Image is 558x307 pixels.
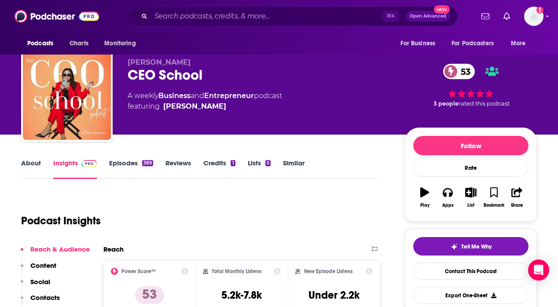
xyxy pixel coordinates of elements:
[524,7,543,26] span: Logged in as SolComms
[467,203,474,208] div: List
[21,159,41,179] a: About
[21,261,56,278] button: Content
[413,159,529,177] div: Rate
[452,37,494,50] span: For Podcasters
[30,278,50,286] p: Social
[413,263,529,280] a: Contact This Podcast
[21,35,65,52] button: open menu
[158,91,191,100] a: Business
[446,35,507,52] button: open menu
[452,64,475,79] span: 53
[204,91,254,100] a: Entrepreneur
[451,243,458,250] img: tell me why sparkle
[165,159,191,179] a: Reviews
[434,5,450,14] span: New
[536,7,543,14] svg: Add a profile image
[109,159,153,179] a: Episodes389
[127,6,458,26] div: Search podcasts, credits, & more...
[500,9,514,24] a: Show notifications dropdown
[478,9,493,24] a: Show notifications dropdown
[135,286,164,304] p: 53
[27,37,53,50] span: Podcasts
[511,37,526,50] span: More
[413,136,529,155] button: Follow
[433,100,459,107] span: 3 people
[21,214,101,227] h1: Podcast Insights
[413,287,529,304] button: Export One-Sheet
[505,35,537,52] button: open menu
[163,101,226,112] a: Suneera Madhani
[406,11,450,22] button: Open AdvancedNew
[308,289,360,302] h3: Under 2.2k
[511,203,523,208] div: Share
[394,35,446,52] button: open menu
[459,182,482,213] button: List
[304,268,352,274] h2: New Episode Listens
[21,278,50,294] button: Social
[70,37,88,50] span: Charts
[142,160,153,166] div: 389
[53,159,97,179] a: InsightsPodchaser Pro
[410,14,446,18] span: Open Advanced
[528,259,549,281] div: Open Intercom Messenger
[413,237,529,256] button: tell me why sparkleTell Me Why
[443,64,475,79] a: 53
[30,261,56,270] p: Content
[420,203,430,208] div: Play
[103,245,124,253] h2: Reach
[15,8,99,25] img: Podchaser - Follow, Share and Rate Podcasts
[128,101,282,112] span: featuring
[191,91,204,100] span: and
[459,100,510,107] span: rated this podcast
[248,159,271,179] a: Lists5
[98,35,147,52] button: open menu
[212,268,261,274] h2: Total Monthly Listens
[413,182,436,213] button: Play
[64,35,94,52] a: Charts
[121,268,156,274] h2: Power Score™
[524,7,543,26] img: User Profile
[23,52,111,140] img: CEO School
[436,182,459,213] button: Apps
[128,58,191,66] span: [PERSON_NAME]
[104,37,136,50] span: Monitoring
[231,160,235,166] div: 1
[524,7,543,26] button: Show profile menu
[21,245,90,261] button: Reach & Audience
[30,245,90,253] p: Reach & Audience
[128,91,282,112] div: A weekly podcast
[151,9,382,23] input: Search podcasts, credits, & more...
[405,58,537,113] div: 53 3 peoplerated this podcast
[221,289,262,302] h3: 5.2k-7.8k
[442,203,454,208] div: Apps
[81,160,97,167] img: Podchaser Pro
[265,160,271,166] div: 5
[382,11,399,22] span: ⌘ K
[482,182,505,213] button: Bookmark
[484,203,504,208] div: Bookmark
[461,243,492,250] span: Tell Me Why
[400,37,435,50] span: For Business
[203,159,235,179] a: Credits1
[506,182,529,213] button: Share
[30,293,60,302] p: Contacts
[283,159,305,179] a: Similar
